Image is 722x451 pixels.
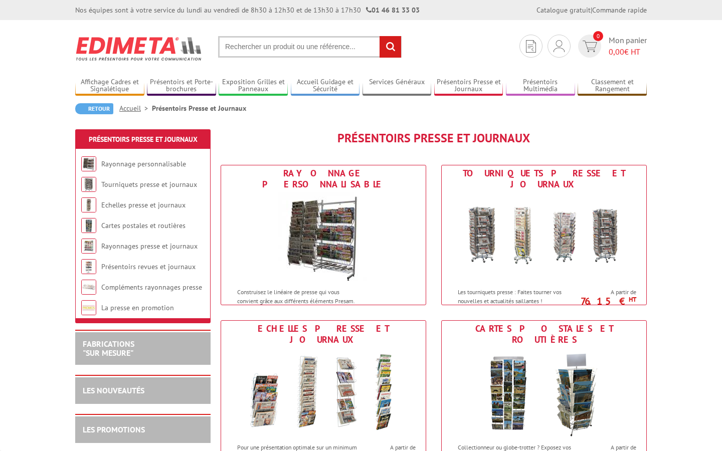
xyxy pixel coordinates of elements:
[152,103,246,113] li: Présentoirs Presse et Journaux
[81,300,96,315] img: La presse en promotion
[119,104,152,113] a: Accueil
[434,78,503,94] a: Présentoirs Presse et Journaux
[380,36,401,58] input: rechercher
[224,168,423,190] div: Rayonnage personnalisable
[101,180,197,189] a: Tourniquets presse et journaux
[75,5,420,15] div: Nos équipes sont à votre service du lundi au vendredi de 8h30 à 12h30 et de 13h30 à 17h30
[609,35,647,58] span: Mon panier
[101,242,198,251] a: Rayonnages presse et journaux
[592,6,647,15] a: Commande rapide
[218,36,402,58] input: Rechercher un produit ou une référence...
[101,283,202,292] a: Compléments rayonnages presse
[583,41,597,52] img: devis rapide
[81,218,96,233] img: Cartes postales et routières
[221,165,426,305] a: Rayonnage personnalisable Rayonnage personnalisable Construisez le linéaire de presse qui vous co...
[451,348,637,438] img: Cartes postales et routières
[444,168,644,190] div: Tourniquets presse et journaux
[237,288,362,305] p: Construisez le linéaire de presse qui vous convient grâce aux différents éléments Presam.
[81,280,96,295] img: Compléments rayonnages presse
[576,35,647,58] a: devis rapide 0 Mon panier 0,00€ HT
[231,348,416,438] img: Echelles presse et journaux
[609,47,624,57] span: 0,00
[291,78,360,94] a: Accueil Guidage et Sécurité
[221,132,647,145] h1: Présentoirs Presse et Journaux
[629,295,636,304] sup: HT
[441,165,647,305] a: Tourniquets presse et journaux Tourniquets presse et journaux Les tourniquets presse : Faites tou...
[580,298,636,304] p: 76.15 €
[219,78,288,94] a: Exposition Grilles et Panneaux
[147,78,216,94] a: Présentoirs et Porte-brochures
[458,288,582,305] p: Les tourniquets presse : Faites tourner vos nouvelles et actualités saillantes !
[81,177,96,192] img: Tourniquets presse et journaux
[81,197,96,212] img: Echelles presse et journaux
[554,40,565,52] img: devis rapide
[609,46,647,58] span: € HT
[506,78,575,94] a: Présentoirs Multimédia
[101,200,186,209] a: Echelles presse et journaux
[83,339,134,358] a: FABRICATIONS"Sur Mesure"
[278,192,369,283] img: Rayonnage personnalisable
[224,323,423,345] div: Echelles presse et journaux
[81,156,96,171] img: Rayonnage personnalisable
[81,239,96,254] img: Rayonnages presse et journaux
[578,78,647,94] a: Classement et Rangement
[444,323,644,345] div: Cartes postales et routières
[536,5,647,15] div: |
[89,135,198,144] a: Présentoirs Presse et Journaux
[81,259,96,274] img: Présentoirs revues et journaux
[75,78,144,94] a: Affichage Cadres et Signalétique
[101,159,186,168] a: Rayonnage personnalisable
[363,78,432,94] a: Services Généraux
[366,6,420,15] strong: 01 46 81 33 03
[101,221,186,230] a: Cartes postales et routières
[526,40,536,53] img: devis rapide
[83,385,144,395] a: LES NOUVEAUTÉS
[75,30,203,67] img: Edimeta
[101,262,196,271] a: Présentoirs revues et journaux
[585,288,636,296] span: A partir de
[593,31,603,41] span: 0
[75,103,113,114] a: Retour
[83,424,145,434] a: LES PROMOTIONS
[451,192,637,283] img: Tourniquets presse et journaux
[536,6,591,15] a: Catalogue gratuit
[101,303,174,312] a: La presse en promotion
